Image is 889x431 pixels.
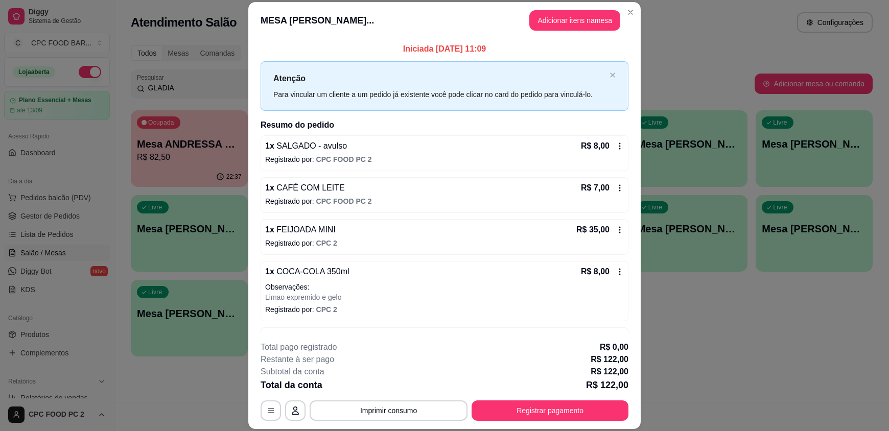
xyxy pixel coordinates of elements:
p: 1 x [265,332,345,344]
p: R$ 122,00 [591,353,628,366]
p: Restante à ser pago [261,353,334,366]
p: R$ 0,00 [600,341,628,353]
p: R$ 7,00 [581,182,610,194]
p: Atenção [273,72,605,85]
span: CPC FOOD PC 2 [316,155,372,163]
p: Registrado por: [265,196,624,206]
p: R$ 122,00 [586,378,628,392]
p: Limao expremido e gelo [265,292,624,302]
p: 1 x [265,182,345,194]
p: R$ 122,00 [591,366,628,378]
p: 1 x [265,140,347,152]
button: Close [622,4,639,20]
h2: Resumo do pedido [261,119,628,131]
p: Registrado por: [265,304,624,315]
span: COCA-COLA 350ml [274,267,349,276]
p: R$ 35,00 [576,224,610,236]
button: Registrar pagamento [472,400,628,421]
p: 1 x [265,224,336,236]
p: Total da conta [261,378,322,392]
p: R$ 16,00 [576,332,610,344]
p: Registrado por: [265,154,624,164]
p: Total pago registrado [261,341,337,353]
span: FEIJOADA MINI [274,225,336,234]
div: Para vincular um cliente a um pedido já existente você pode clicar no card do pedido para vinculá... [273,89,605,100]
span: CAFÉ COM LEITE [274,183,345,192]
span: CPC 2 [316,239,337,247]
span: CPC 2 [316,305,337,314]
span: CPC FOOD PC 2 [316,197,372,205]
p: R$ 8,00 [581,266,610,278]
p: Registrado por: [265,238,624,248]
button: close [610,72,616,79]
p: Observações: [265,282,624,292]
p: 1 x [265,266,349,278]
span: close [610,72,616,78]
p: Iniciada [DATE] 11:09 [261,43,628,55]
span: SALGADO - avulso [274,141,347,150]
p: Subtotal da conta [261,366,324,378]
button: Imprimir consumo [310,400,467,421]
header: MESA [PERSON_NAME]... [248,2,641,39]
p: R$ 8,00 [581,140,610,152]
button: Adicionar itens namesa [529,10,620,31]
